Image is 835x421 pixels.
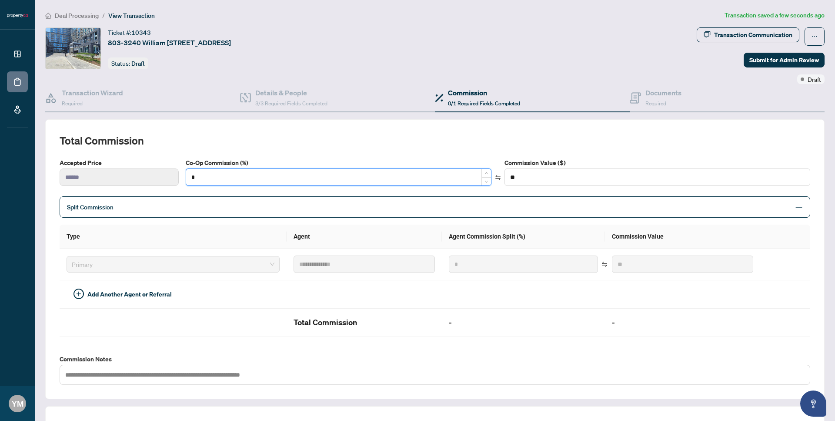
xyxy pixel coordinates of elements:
button: Transaction Communication [697,27,799,42]
span: 0/1 Required Fields Completed [448,100,520,107]
span: Draft [808,74,821,84]
button: Submit for Admin Review [744,53,825,67]
span: down [485,180,488,183]
span: Required [645,100,666,107]
span: Draft [131,60,145,67]
th: Commission Value [605,225,760,249]
th: Agent Commission Split (%) [442,225,605,249]
span: Required [62,100,83,107]
span: 803-3240 William [STREET_ADDRESS] [108,37,231,48]
span: swap [495,175,501,181]
span: plus-circle [73,289,84,299]
span: Add Another Agent or Referral [87,290,172,299]
img: logo [7,13,28,18]
span: Increase Value [481,169,491,177]
label: Commission Value ($) [504,158,810,168]
span: up [485,172,488,175]
div: Ticket #: [108,27,151,37]
span: Deal Processing [55,12,99,20]
h2: Total Commission [60,134,810,148]
span: ellipsis [812,34,818,40]
span: Split Commission [67,203,114,211]
th: Agent [287,225,442,249]
div: Status: [108,57,148,69]
span: 3/3 Required Fields Completed [255,100,327,107]
img: IMG-W12348269_1.jpg [46,28,100,69]
h4: Commission [448,88,520,98]
span: View Transaction [108,12,155,20]
h4: Details & People [255,88,327,98]
h2: - [612,316,753,330]
div: Split Commission [60,196,810,218]
span: Decrease Value [481,177,491,185]
h2: Total Commission [294,316,435,330]
span: Primary [72,258,274,271]
span: 10343 [131,29,151,37]
li: / [102,10,105,20]
h4: Documents [645,88,681,98]
span: minus [795,203,803,211]
span: home [45,13,51,19]
article: Transaction saved a few seconds ago [725,10,825,20]
h4: Transaction Wizard [62,88,123,98]
button: Add Another Agent or Referral [67,287,179,301]
label: Commission Notes [60,354,810,364]
button: Open asap [800,391,826,417]
span: YM [12,397,23,410]
div: Transaction Communication [714,28,792,42]
span: swap [601,261,608,267]
th: Type [60,225,287,249]
h2: - [449,316,598,330]
label: Co-Op Commission (%) [186,158,491,168]
span: Submit for Admin Review [749,53,819,67]
label: Accepted Price [60,158,179,168]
